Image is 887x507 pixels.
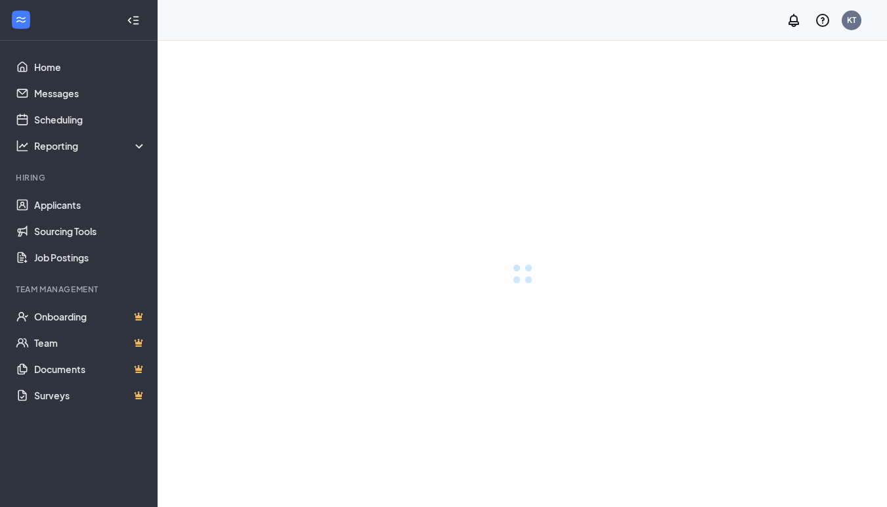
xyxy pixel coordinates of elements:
div: KT [847,14,856,26]
a: SurveysCrown [34,382,146,408]
a: Applicants [34,192,146,218]
svg: Notifications [786,12,802,28]
a: Sourcing Tools [34,218,146,244]
div: Reporting [34,139,147,152]
a: Home [34,54,146,80]
div: Team Management [16,284,144,295]
a: Messages [34,80,146,106]
svg: WorkstreamLogo [14,13,28,26]
a: Scheduling [34,106,146,133]
a: OnboardingCrown [34,303,146,330]
svg: QuestionInfo [815,12,831,28]
div: Hiring [16,172,144,183]
a: Job Postings [34,244,146,271]
a: TeamCrown [34,330,146,356]
svg: Analysis [16,139,29,152]
a: DocumentsCrown [34,356,146,382]
svg: Collapse [127,14,140,27]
